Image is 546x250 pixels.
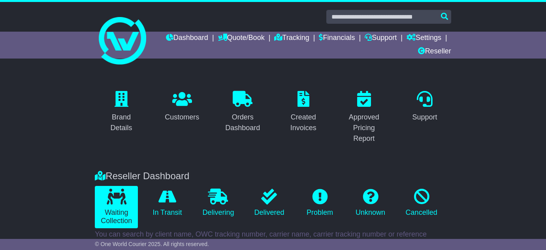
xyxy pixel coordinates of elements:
a: Settings [407,32,441,45]
p: You can search by client name, OWC tracking number, carrier name, carrier tracking number or refe... [95,230,451,247]
a: Financials [319,32,355,45]
a: Delivered [248,186,290,220]
a: Problem [299,186,341,220]
a: Approved Pricing Report [338,88,391,147]
a: Orders Dashboard [216,88,269,136]
div: Reseller Dashboard [91,170,455,182]
a: Support [407,88,442,125]
a: Reseller [418,45,451,59]
a: Created Invoices [277,88,330,136]
a: Delivering [196,186,240,220]
a: Dashboard [166,32,208,45]
div: Approved Pricing Report [343,112,386,144]
a: In Transit [146,186,188,220]
div: Created Invoices [282,112,325,133]
a: Waiting Collection [95,186,138,228]
a: Brand Details [95,88,148,136]
div: Customers [165,112,199,123]
span: © One World Courier 2025. All rights reserved. [95,241,209,247]
div: Orders Dashboard [221,112,264,133]
div: Brand Details [100,112,143,133]
a: Unknown [349,186,392,220]
a: Cancelled [400,186,443,220]
a: Customers [160,88,204,125]
a: Tracking [274,32,309,45]
div: Support [412,112,437,123]
a: Support [365,32,397,45]
a: Quote/Book [218,32,265,45]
